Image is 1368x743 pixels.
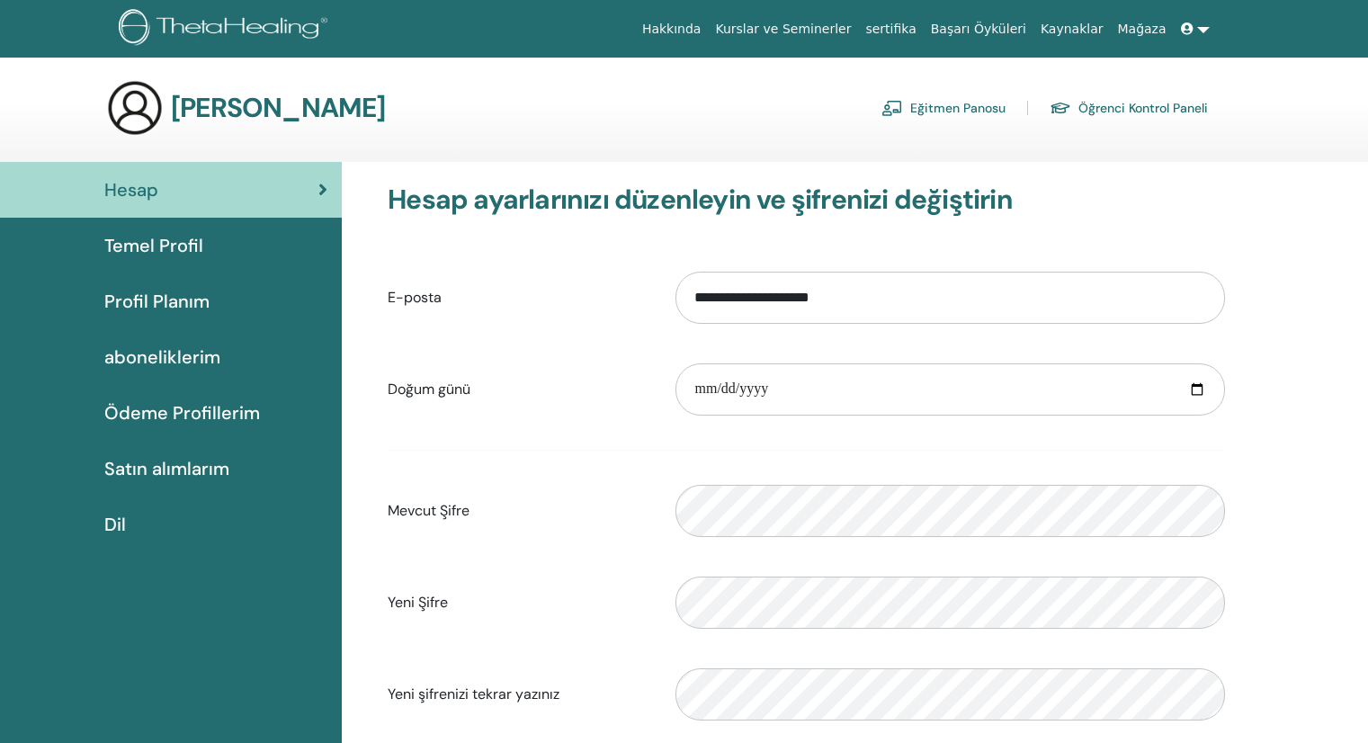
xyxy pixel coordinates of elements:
label: Doğum günü [374,372,662,407]
span: Dil [104,511,126,538]
a: Mağaza [1110,13,1173,46]
span: aboneliklerim [104,344,220,371]
span: Ödeme Profillerim [104,399,260,426]
h3: Hesap ayarlarınızı düzenleyin ve şifrenizi değiştirin [388,184,1225,216]
a: Kaynaklar [1033,13,1111,46]
a: Başarı Öyküleri [924,13,1033,46]
label: Yeni şifrenizi tekrar yazınız [374,677,662,712]
a: Eğitmen Panosu [881,94,1006,122]
a: Kurslar ve Seminerler [708,13,858,46]
span: Profil Planım [104,288,210,315]
a: Hakkında [635,13,709,46]
label: E-posta [374,281,662,315]
span: Satın alımlarım [104,455,229,482]
span: Hesap [104,176,158,203]
img: generic-user-icon.jpg [106,79,164,137]
a: sertifika [858,13,923,46]
h3: [PERSON_NAME] [171,92,386,124]
a: Öğrenci Kontrol Paneli [1050,94,1208,122]
label: Yeni Şifre [374,586,662,620]
img: logo.png [119,9,334,49]
span: Temel Profil [104,232,203,259]
img: chalkboard-teacher.svg [881,100,903,116]
img: graduation-cap.svg [1050,101,1071,116]
label: Mevcut Şifre [374,494,662,528]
